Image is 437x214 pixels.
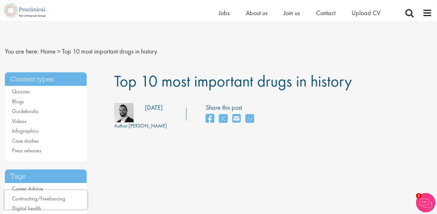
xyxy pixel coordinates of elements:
[12,127,38,134] a: Infographics
[5,72,87,86] h3: Content types
[57,47,60,56] span: >
[114,122,129,129] span: Author:
[246,9,268,17] a: About us
[206,112,214,126] a: share on facebook
[416,193,421,199] span: 1
[316,9,335,17] a: Contact
[12,185,43,192] a: Career Advice
[114,71,352,91] span: Top 10 most important drugs in history
[5,47,39,56] span: You are here:
[62,47,157,56] span: Top 10 most important drugs in history
[114,122,167,130] div: [PERSON_NAME]
[12,147,41,154] a: Press releases
[5,169,87,183] h3: Tags
[114,103,134,122] img: 76d2c18e-6ce3-4617-eefd-08d5a473185b
[5,190,87,209] iframe: reCAPTCHA
[219,112,227,126] a: share on twitter
[246,112,254,126] a: share on whats app
[12,107,38,115] a: Guidebooks
[284,9,300,17] a: Join us
[12,117,27,125] a: Videos
[145,103,163,112] div: [DATE]
[352,9,380,17] a: Upload CV
[232,112,241,126] a: share on email
[40,47,56,56] a: breadcrumb link
[12,137,39,144] a: Case studies
[219,9,230,17] a: Jobs
[12,88,30,95] a: Quizzes
[416,193,435,212] img: Chatbot
[206,103,257,112] label: Share this post
[12,98,24,105] a: Blogs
